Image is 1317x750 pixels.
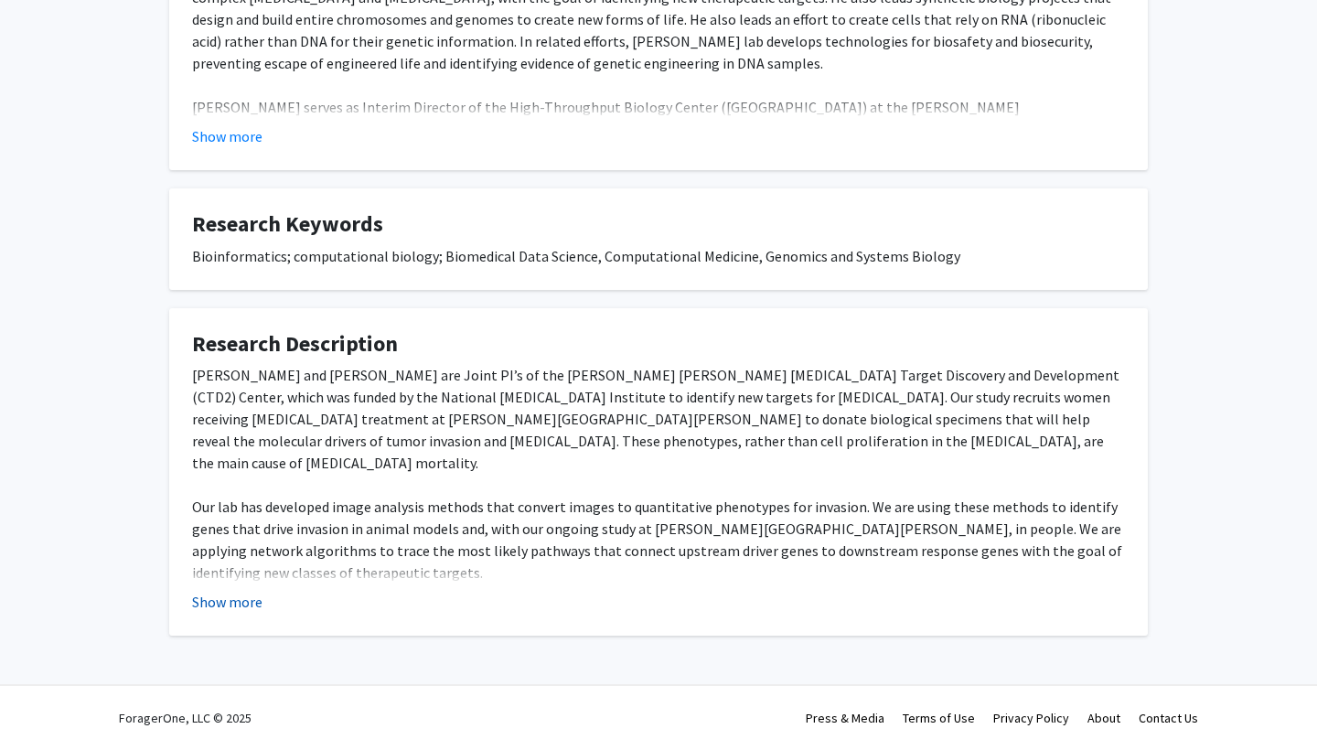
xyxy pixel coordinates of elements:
a: About [1087,710,1120,726]
a: Privacy Policy [993,710,1069,726]
a: Terms of Use [903,710,975,726]
h4: Research Keywords [192,211,1125,238]
button: Show more [192,591,262,613]
iframe: Chat [14,668,78,736]
a: Press & Media [806,710,884,726]
div: [PERSON_NAME] and [PERSON_NAME] are Joint PI’s of the [PERSON_NAME] [PERSON_NAME] [MEDICAL_DATA] ... [192,364,1125,715]
div: Bioinformatics; computational biology; Biomedical Data Science, Computational Medicine, Genomics ... [192,245,1125,267]
div: ForagerOne, LLC © 2025 [119,686,252,750]
button: Show more [192,125,262,147]
h4: Research Description [192,331,1125,358]
a: Contact Us [1139,710,1198,726]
